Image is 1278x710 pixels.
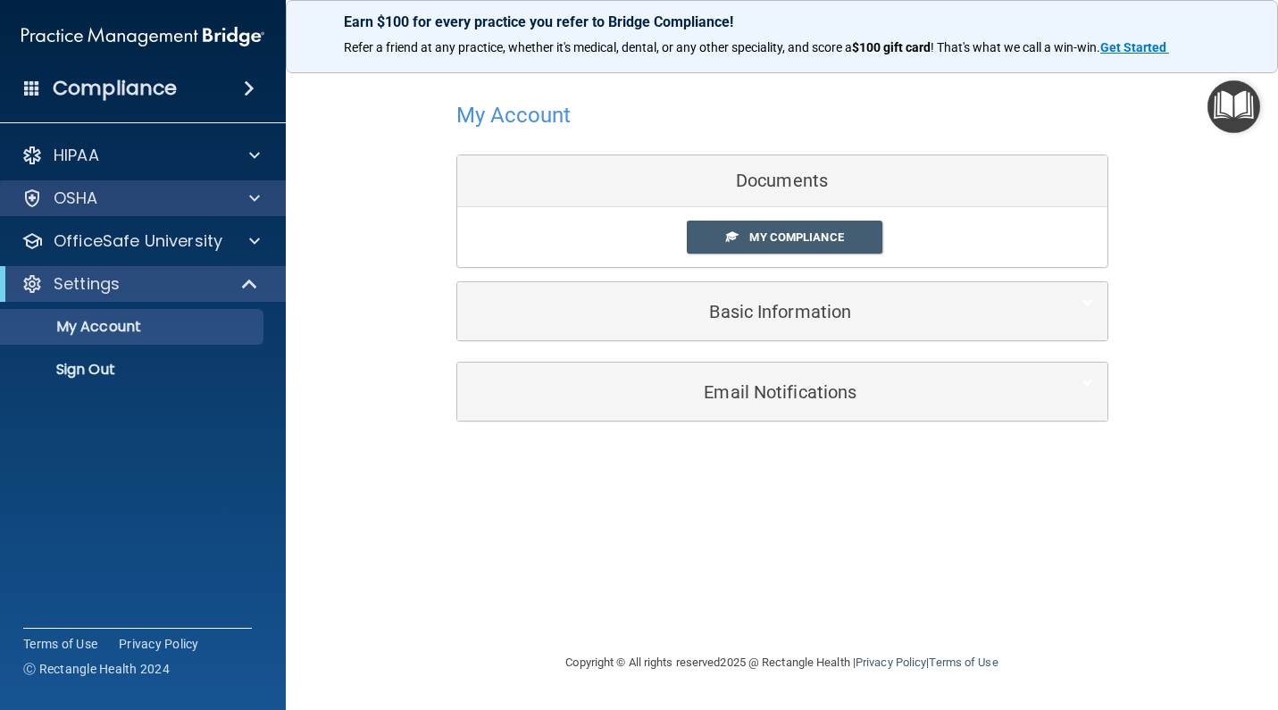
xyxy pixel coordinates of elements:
[1100,40,1166,54] strong: Get Started
[457,155,1107,207] div: Documents
[23,660,170,678] span: Ⓒ Rectangle Health 2024
[344,13,1220,30] p: Earn $100 for every practice you refer to Bridge Compliance!
[21,273,259,295] a: Settings
[54,273,120,295] p: Settings
[471,291,1094,331] a: Basic Information
[456,634,1108,691] div: Copyright © All rights reserved 2025 @ Rectangle Health | |
[23,635,97,653] a: Terms of Use
[12,318,255,336] p: My Account
[54,188,98,209] p: OSHA
[54,230,222,252] p: OfficeSafe University
[852,40,931,54] strong: $100 gift card
[21,188,260,209] a: OSHA
[931,40,1100,54] span: ! That's what we call a win-win.
[344,40,852,54] span: Refer a friend at any practice, whether it's medical, dental, or any other speciality, and score a
[1100,40,1169,54] a: Get Started
[54,145,99,166] p: HIPAA
[471,372,1094,412] a: Email Notifications
[471,302,1040,322] h5: Basic Information
[749,230,843,244] span: My Compliance
[119,635,199,653] a: Privacy Policy
[471,382,1040,402] h5: Email Notifications
[12,361,255,379] p: Sign Out
[21,145,260,166] a: HIPAA
[53,76,177,101] h4: Compliance
[21,19,264,54] img: PMB logo
[1207,80,1260,133] button: Open Resource Center
[856,656,926,669] a: Privacy Policy
[929,656,998,669] a: Terms of Use
[456,104,572,127] h4: My Account
[21,230,260,252] a: OfficeSafe University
